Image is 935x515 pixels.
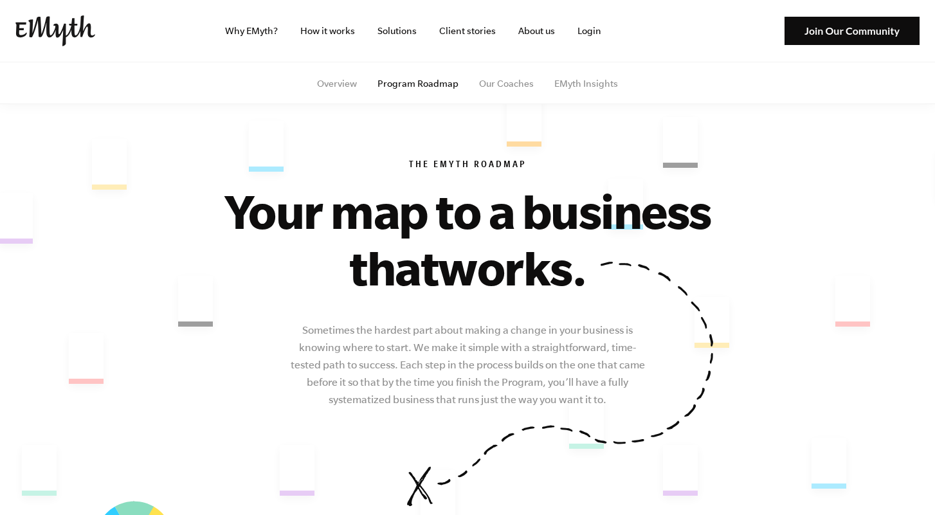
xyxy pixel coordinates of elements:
[643,17,778,45] iframe: Embedded CTA
[15,15,95,46] img: EMyth
[377,78,458,89] a: Program Roadmap
[317,78,357,89] a: Overview
[479,78,534,89] a: Our Coaches
[871,453,935,515] iframe: Chat Widget
[785,17,920,46] img: Join Our Community
[438,240,586,294] span: works.
[288,321,647,408] p: Sometimes the hardest part about making a change in your business is knowing where to start. We m...
[77,159,858,172] h6: The EMyth Roadmap
[185,183,750,296] h1: Your map to a business that
[554,78,618,89] a: EMyth Insights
